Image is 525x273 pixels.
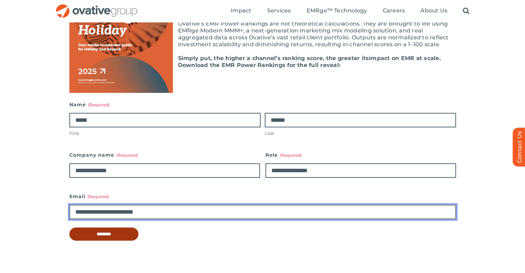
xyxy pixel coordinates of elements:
[265,150,456,160] label: Role
[383,7,405,15] a: Careers
[280,153,302,158] span: (Required)
[420,7,447,15] a: About Us
[88,102,110,107] span: (Required)
[267,7,291,14] span: Services
[69,150,260,160] label: Company name
[265,130,456,137] label: Last
[69,192,456,201] label: Email
[69,100,110,109] legend: Name
[306,7,367,14] span: EMRge™ Technology
[420,7,447,14] span: About Us
[463,7,469,15] a: Search
[178,55,369,61] b: Simply put, the higher a channel’s ranking score, the greater its
[178,55,441,68] b: impact on EMR at scale. Download the EMR Power Rankings for the full reveal:
[267,7,291,15] a: Services
[55,3,138,10] a: OG_Full_horizontal_RGB
[306,7,367,15] a: EMRge™ Technology
[69,20,456,48] p: Ovative’s EMR Power Rankings are not theoretical calculations. They are brought to life using EMR...
[87,194,109,199] span: (Required)
[69,130,261,137] label: First
[116,153,138,158] span: (Required)
[383,7,405,14] span: Careers
[231,7,251,14] span: Impact
[231,7,251,15] a: Impact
